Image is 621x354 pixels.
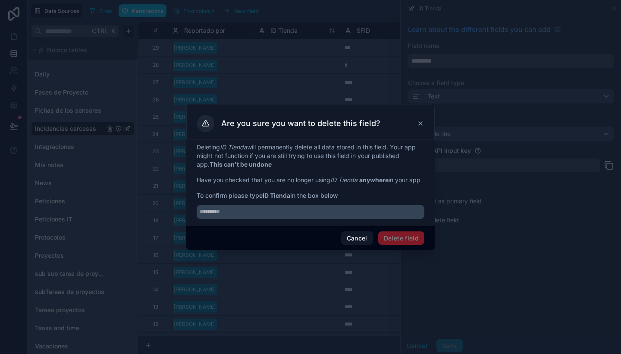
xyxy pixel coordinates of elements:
button: Cancel [341,231,373,245]
em: ID Tienda [330,176,358,183]
p: Deleting will permanently delete all data stored in this field. Your app might not function if yo... [197,143,424,169]
span: To confirm please type in the box below [197,191,424,200]
strong: anywhere [359,176,389,183]
p: Have you checked that you are no longer using in your app [197,176,424,184]
strong: This can't be undone [210,161,272,168]
h3: Are you sure you want to delete this field? [221,118,380,129]
em: ID Tienda [220,143,247,151]
strong: ID Tienda [263,192,290,199]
